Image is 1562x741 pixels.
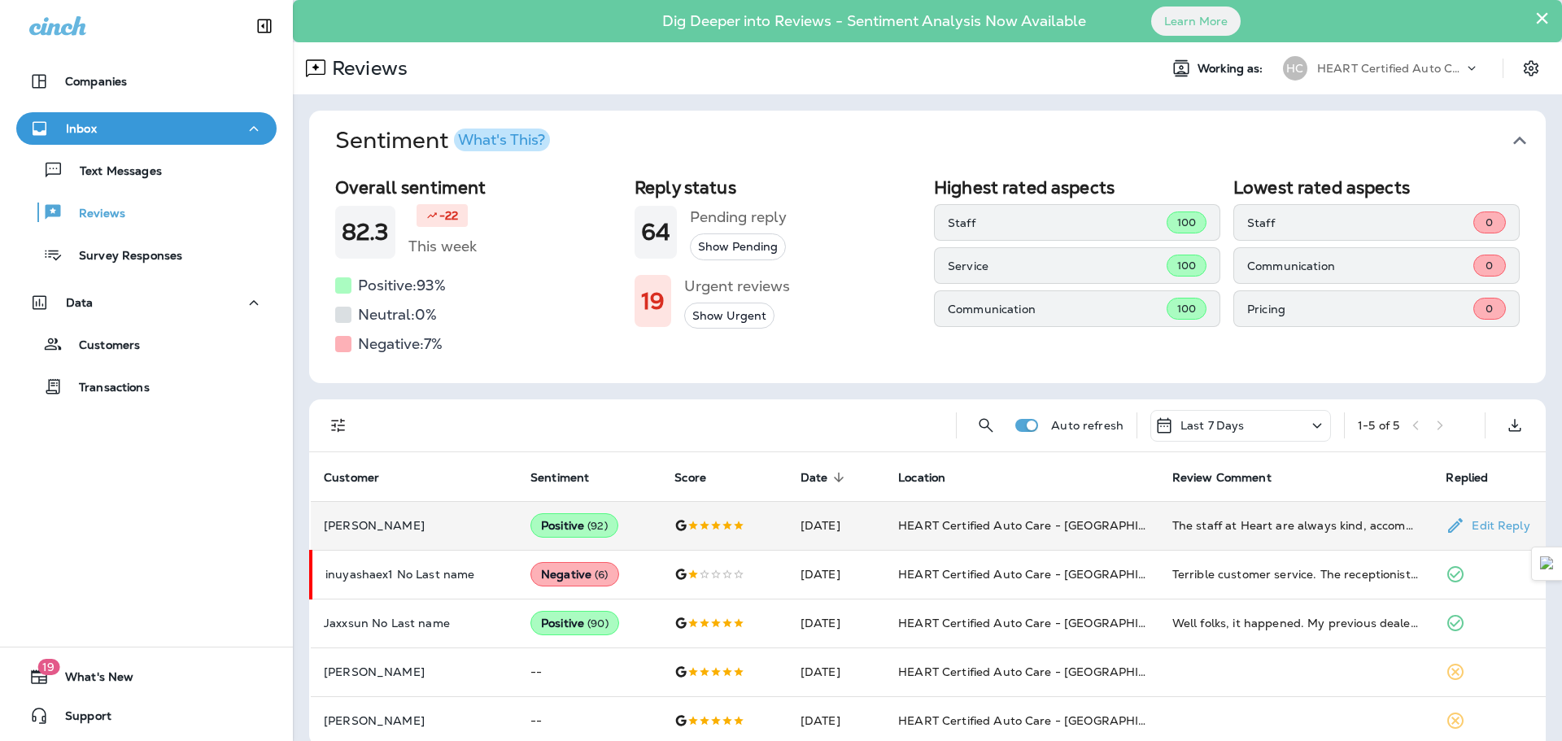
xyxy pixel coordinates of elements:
span: Location [898,471,945,485]
p: Reviews [325,56,408,81]
button: Support [16,700,277,732]
button: Inbox [16,112,277,145]
div: What's This? [458,133,545,147]
span: Score [674,470,727,485]
span: 19 [37,659,59,675]
p: HEART Certified Auto Care [1317,62,1464,75]
p: inuyashaex1 No Last name [325,568,504,581]
div: HC [1283,56,1307,81]
p: Dig Deeper into Reviews - Sentiment Analysis Now Available [615,19,1133,24]
td: -- [517,647,661,696]
span: HEART Certified Auto Care - [GEOGRAPHIC_DATA] [898,665,1190,679]
div: 1 - 5 of 5 [1358,419,1399,432]
span: 100 [1177,302,1196,316]
span: ( 90 ) [587,617,609,630]
button: Filters [322,409,355,442]
h1: Sentiment [335,127,550,155]
h2: Overall sentiment [335,177,622,198]
span: Review Comment [1172,471,1272,485]
button: Close [1534,5,1550,31]
h1: 64 [641,219,670,246]
button: Search Reviews [970,409,1002,442]
span: HEART Certified Auto Care - [GEOGRAPHIC_DATA] [898,616,1190,630]
h1: 19 [641,288,665,315]
p: Transactions [63,381,150,396]
h5: Urgent reviews [684,273,790,299]
p: [PERSON_NAME] [324,665,504,678]
p: [PERSON_NAME] [324,519,504,532]
button: Customers [16,327,277,361]
div: Negative [530,562,619,586]
span: Date [801,471,828,485]
td: [DATE] [788,550,885,599]
div: SentimentWhat's This? [309,171,1546,383]
span: 0 [1486,302,1493,316]
p: Auto refresh [1051,419,1124,432]
h5: Negative: 7 % [358,331,443,357]
button: Text Messages [16,153,277,187]
div: Positive [530,513,618,538]
p: Staff [1247,216,1473,229]
p: Last 7 Days [1180,419,1245,432]
td: [DATE] [788,647,885,696]
p: Communication [1247,259,1473,272]
span: Date [801,470,849,485]
span: Sentiment [530,470,610,485]
h5: Neutral: 0 % [358,302,437,328]
span: Score [674,471,706,485]
button: Data [16,286,277,319]
span: Customer [324,471,379,485]
span: Sentiment [530,471,589,485]
span: Location [898,470,966,485]
span: What's New [49,670,133,690]
button: Companies [16,65,277,98]
p: Communication [948,303,1167,316]
p: [PERSON_NAME] [324,714,504,727]
span: Replied [1446,471,1488,485]
button: Transactions [16,369,277,403]
div: Well folks, it happened. My previous dealer serviced Audi A3. One morning on my way to work. My A... [1172,615,1420,631]
p: Text Messages [63,164,162,180]
h2: Lowest rated aspects [1233,177,1520,198]
p: Pricing [1247,303,1473,316]
p: Inbox [66,122,97,135]
button: Settings [1516,54,1546,83]
span: ( 6 ) [595,568,608,582]
p: Reviews [63,207,125,222]
span: HEART Certified Auto Care - [GEOGRAPHIC_DATA] [898,567,1190,582]
span: Working as: [1198,62,1267,76]
p: Staff [948,216,1167,229]
button: Export as CSV [1499,409,1531,442]
button: SentimentWhat's This? [322,111,1559,171]
p: Service [948,259,1167,272]
h1: 82.3 [342,219,389,246]
button: Show Urgent [684,303,774,329]
button: Survey Responses [16,238,277,272]
div: Terrible customer service. The receptionist is a despotic person who is not interested in satisfy... [1172,566,1420,582]
td: [DATE] [788,599,885,647]
span: 0 [1486,259,1493,272]
img: Detect Auto [1540,556,1555,571]
p: Edit Reply [1465,519,1529,532]
span: Customer [324,470,400,485]
p: Survey Responses [63,249,182,264]
button: Show Pending [690,233,786,260]
span: 0 [1486,216,1493,229]
td: [DATE] [788,501,885,550]
button: What's This? [454,129,550,151]
span: 100 [1177,259,1196,272]
span: ( 92 ) [587,519,608,533]
h5: Positive: 93 % [358,272,446,299]
h2: Highest rated aspects [934,177,1220,198]
h2: Reply status [635,177,921,198]
h5: This week [408,233,477,259]
p: Companies [65,75,127,88]
div: Positive [530,611,619,635]
button: Learn More [1151,7,1241,36]
span: Support [49,709,111,729]
h5: Pending reply [690,204,787,230]
button: 19What's New [16,660,277,693]
div: The staff at Heart are always kind, accommodating, and honest with everything when we bring our c... [1172,517,1420,534]
span: HEART Certified Auto Care - [GEOGRAPHIC_DATA] [898,518,1190,533]
p: Data [66,296,94,309]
